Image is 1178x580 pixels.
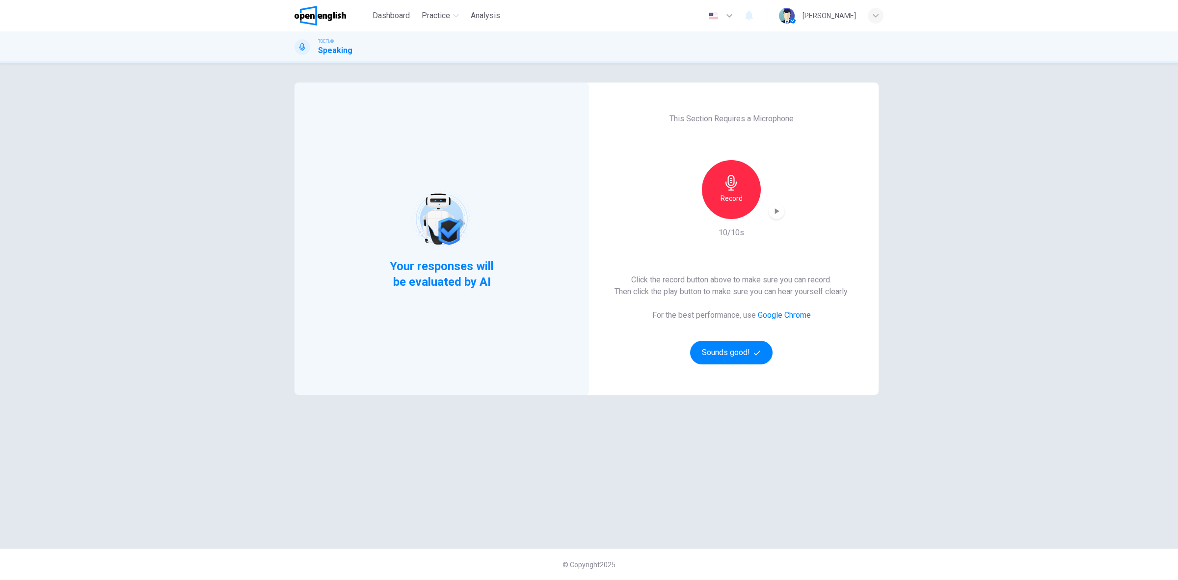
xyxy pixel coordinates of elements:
[758,310,811,320] a: Google Chrome
[719,227,744,239] h6: 10/10s
[721,193,743,204] h6: Record
[652,309,811,321] h6: For the best performance, use
[418,7,463,25] button: Practice
[690,341,773,364] button: Sounds good!
[562,561,616,569] span: © Copyright 2025
[707,12,720,20] img: en
[615,274,849,298] h6: Click the record button above to make sure you can record. Then click the play button to make sur...
[422,10,450,22] span: Practice
[373,10,410,22] span: Dashboard
[294,6,369,26] a: OpenEnglish logo
[410,188,473,250] img: robot icon
[669,113,794,125] h6: This Section Requires a Microphone
[467,7,504,25] button: Analysis
[369,7,414,25] button: Dashboard
[779,8,795,24] img: Profile picture
[471,10,500,22] span: Analysis
[294,6,346,26] img: OpenEnglish logo
[803,10,856,22] div: [PERSON_NAME]
[702,160,761,219] button: Record
[382,258,502,290] span: Your responses will be evaluated by AI
[318,38,334,45] span: TOEFL®
[318,45,352,56] h1: Speaking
